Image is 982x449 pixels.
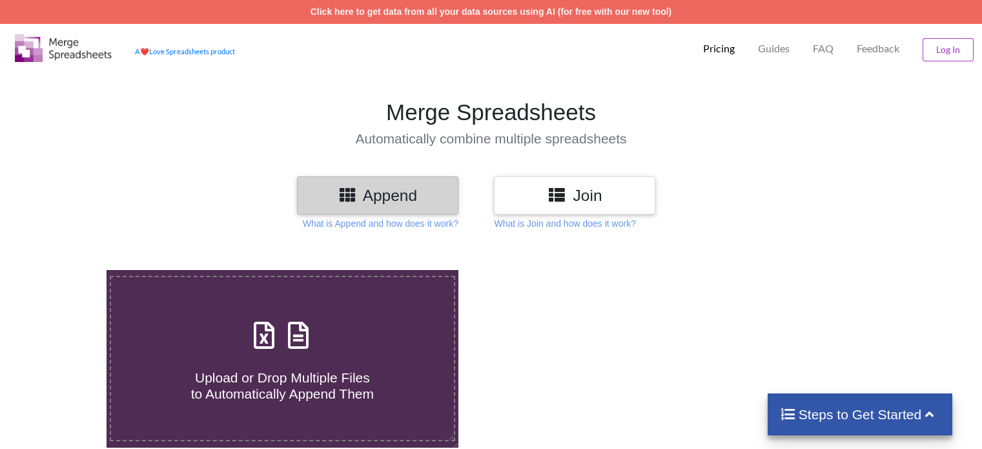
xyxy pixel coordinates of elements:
span: Feedback [857,43,899,54]
a: Click here to get data from all your data sources using AI (for free with our new tool) [311,6,672,17]
p: Guides [758,42,790,56]
h4: Steps to Get Started [781,406,940,423]
p: What is Append and how does it work? [303,217,458,230]
p: FAQ [813,42,834,56]
img: Logo.png [15,34,112,62]
h3: Append [307,186,449,205]
span: Upload or Drop Multiple Files to Automatically Append Them [191,370,374,401]
p: Pricing [703,42,735,56]
h3: Join [504,186,646,205]
p: What is Join and how does it work? [494,217,635,230]
a: AheartLove Spreadsheets product [135,47,235,56]
span: heart [140,47,149,56]
button: Log In [923,38,974,61]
